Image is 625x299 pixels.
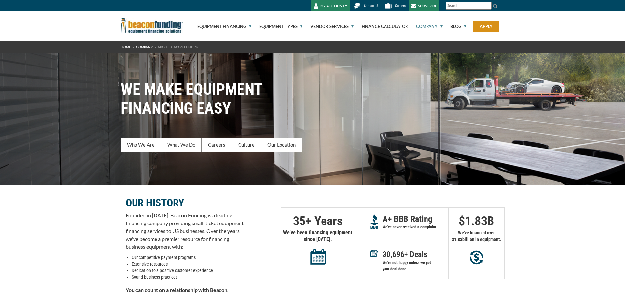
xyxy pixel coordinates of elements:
[395,4,406,8] span: Careers
[232,138,261,152] a: Culture
[449,218,504,224] p: $ B
[202,138,232,152] a: Careers
[303,11,354,41] a: Vendor Services
[281,218,355,224] p: + Years
[132,261,244,267] li: Extensive resources
[470,250,483,265] img: Millions in equipment purchases
[310,249,326,265] img: Years in equipment financing
[370,214,379,229] img: A+ Reputation BBB
[443,11,466,41] a: Blog
[493,3,498,9] img: Search
[449,229,504,243] p: We've financed over $ billion in equipment.
[121,45,131,49] a: HOME
[121,22,183,28] a: Beacon Funding Corporation
[132,274,244,280] li: Sound business practices
[383,216,448,222] p: A+ BBB Rating
[126,199,244,207] p: OUR HISTORY
[158,45,199,49] span: About Beacon Funding
[370,250,379,257] img: Deals in Equipment Financing
[132,254,244,261] li: Our competitive payment programs
[383,251,448,258] p: + Deals
[446,2,492,10] input: Search
[281,229,355,265] p: We've been financing equipment since [DATE].
[132,267,244,274] li: Dedication to a positive customer experience
[454,237,462,242] span: 1.83
[364,4,379,8] span: Contact Us
[261,138,302,152] a: Our Location
[121,18,183,33] img: Beacon Funding Corporation
[383,250,404,259] span: 30,696
[121,138,161,152] a: Who We Are
[126,287,229,293] strong: You can count on a relationship with Beacon.
[473,21,499,32] a: Apply
[408,11,443,41] a: Company
[485,3,490,9] a: Clear search text
[293,214,305,228] span: 35
[121,80,505,118] h1: WE MAKE EQUIPMENT FINANCING EASY
[383,259,448,272] p: We're not happy unless we get your deal done.
[126,211,244,251] p: Founded in [DATE], Beacon Funding is a leading financing company providing small-ticket equipment...
[161,138,202,152] a: What We Do
[136,45,153,49] a: Company
[252,11,302,41] a: Equipment Types
[354,11,408,41] a: Finance Calculator
[383,224,448,230] p: We've never received a complaint.
[190,11,251,41] a: Equipment Financing
[465,214,487,228] span: 1.83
